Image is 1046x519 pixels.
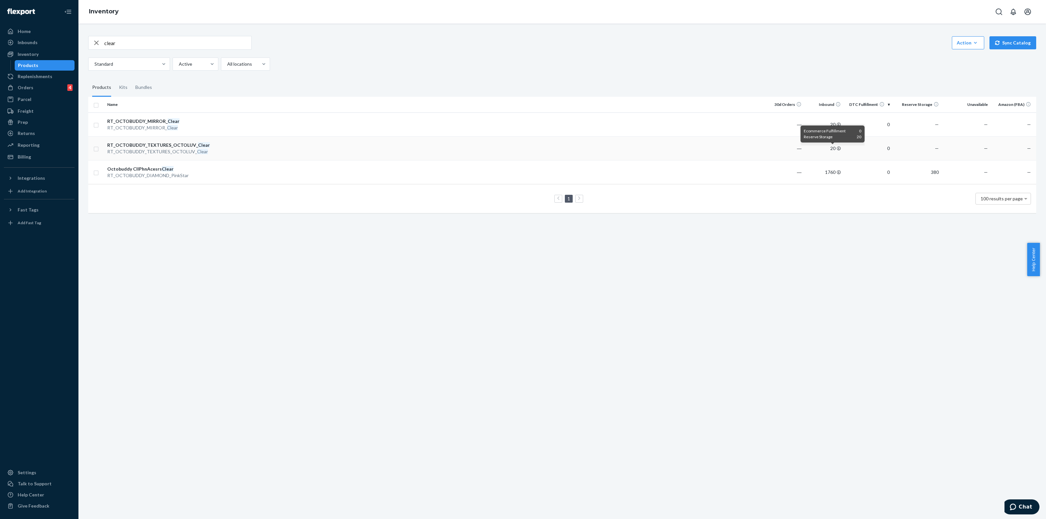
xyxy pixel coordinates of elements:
a: Prep [4,117,75,127]
div: Help Center [18,492,44,498]
div: Ecommerce Fulfillment [804,128,861,134]
span: — [984,145,988,151]
div: Replenishments [18,73,52,80]
button: Integrations [4,173,75,183]
button: Talk to Support [4,478,75,489]
em: Clear [197,149,208,154]
div: RT_OCTOBUDDY_TEXTURES_OCTOLUV_ [107,142,176,148]
div: RT_OCTOBUDDY_MIRROR_ [107,118,176,125]
td: 20 [804,112,843,136]
div: Returns [18,130,35,137]
button: Open notifications [1007,5,1020,18]
div: Add Fast Tag [18,220,41,226]
th: Amazon (FBA) [990,97,1036,112]
a: Inventory [89,8,119,15]
span: — [984,122,988,127]
a: Replenishments [4,71,75,82]
em: Clear [167,125,178,130]
span: — [984,169,988,175]
span: — [1027,122,1031,127]
div: 4 [67,84,73,91]
div: Parcel [18,96,31,103]
a: Freight [4,106,75,116]
div: Integrations [18,175,45,181]
button: Open Search Box [992,5,1005,18]
input: Active [178,61,179,67]
button: Action [952,36,984,49]
td: ― [765,136,804,160]
td: 0 [843,160,892,184]
div: Kits [119,78,127,97]
th: Name [105,97,178,112]
div: Fast Tags [18,207,39,213]
div: Inventory [18,51,39,58]
th: 30d Orders [765,97,804,112]
a: Returns [4,128,75,139]
th: Unavailable [941,97,990,112]
input: Search inventory by name or sku [104,36,251,49]
a: Add Fast Tag [4,218,75,228]
div: Bundles [135,78,152,97]
div: RT_OCTOBUDDY_DIAMOND_PinkStar [107,172,176,179]
span: — [1027,145,1031,151]
span: 100 results per page [981,196,1023,201]
div: Billing [18,154,31,160]
button: Open account menu [1021,5,1034,18]
div: Orders [18,84,33,91]
a: Settings [4,467,75,478]
iframe: Opens a widget where you can chat to one of our agents [1004,499,1039,516]
td: 0 [843,112,892,136]
a: Products [15,60,75,71]
a: Orders4 [4,82,75,93]
th: Inbound [804,97,843,112]
div: Octobuddy CllPhnAcesrs [107,166,176,172]
span: — [935,122,939,127]
a: Page 1 is your current page [566,196,571,201]
a: Reporting [4,140,75,150]
a: Billing [4,152,75,162]
button: Give Feedback [4,501,75,511]
div: Products [92,78,111,97]
span: 20 [857,134,861,140]
th: Reserve Storage [892,97,941,112]
div: RT_OCTOBUDDY_TEXTURES_OCTOLUV_ [107,148,176,155]
td: 0 [843,136,892,160]
img: Flexport logo [7,8,35,15]
div: RT_OCTOBUDDY_MIRROR_ [107,125,176,131]
a: Home [4,26,75,37]
td: 380 [892,160,941,184]
div: Freight [18,108,34,114]
div: Products [18,62,38,69]
div: Settings [18,469,36,476]
a: Add Integration [4,186,75,196]
button: Fast Tags [4,205,75,215]
div: Add Integration [18,188,47,194]
a: Inbounds [4,37,75,48]
span: — [935,145,939,151]
a: Parcel [4,94,75,105]
div: Reporting [18,142,40,148]
em: Clear [198,142,210,148]
a: Inventory [4,49,75,59]
span: 0 [859,128,861,134]
ol: breadcrumbs [84,2,124,21]
em: Clear [162,166,174,172]
td: 1760 [804,160,843,184]
span: — [1027,169,1031,175]
div: Home [18,28,31,35]
a: Help Center [4,490,75,500]
div: Action [957,40,979,46]
button: Sync Catalog [989,36,1036,49]
button: Close Navigation [61,5,75,18]
div: Prep [18,119,28,126]
div: Inbounds [18,39,38,46]
div: Give Feedback [18,503,49,509]
div: Talk to Support [18,480,52,487]
button: Help Center [1027,243,1040,276]
td: ― [765,112,804,136]
em: Clear [168,118,179,124]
